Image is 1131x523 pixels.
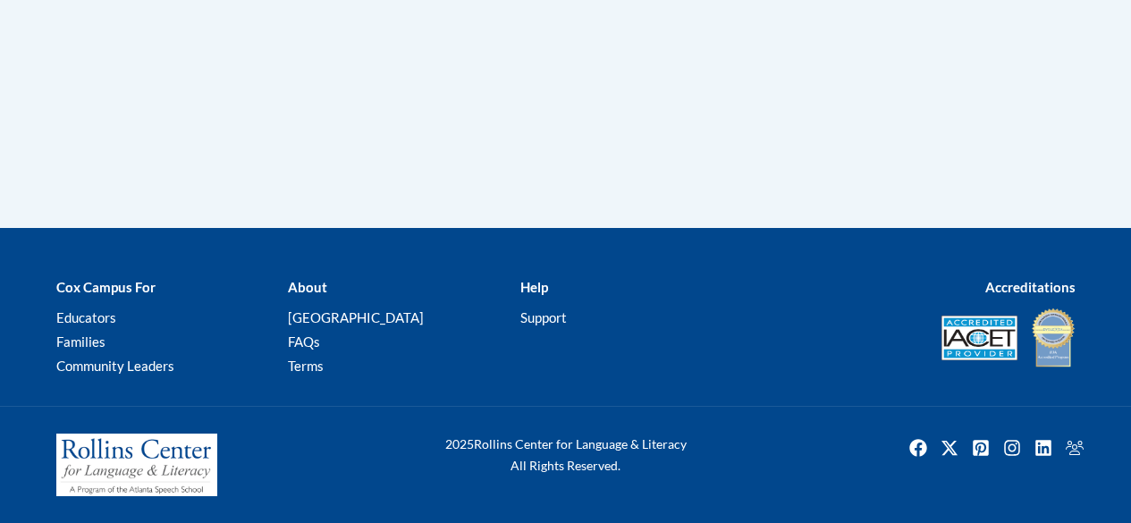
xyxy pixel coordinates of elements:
img: Accredited IACET® Provider [941,316,1017,360]
img: Rollins Center for Language & Literacy - A Program of the Atlanta Speech School [56,434,217,496]
img: Twitter icon [935,434,964,462]
img: Instagram icon [998,434,1026,462]
a: Twitter [935,434,964,462]
a: Linkedin [1029,434,1058,462]
a: Instagram [998,434,1026,462]
img: Facebook group icon [1060,434,1089,462]
a: Educators [56,309,116,325]
a: Families [56,333,106,350]
a: Support [520,309,567,325]
a: Facebook Group [1060,434,1089,462]
b: Cox Campus For [56,279,156,295]
a: [GEOGRAPHIC_DATA] [288,309,424,325]
div: Rollins Center for Language & Literacy All Rights Reserved. [392,434,740,477]
a: Terms [288,358,324,374]
img: Facebook icon [904,434,933,462]
a: FAQs [288,333,320,350]
a: Pinterest [966,434,995,462]
a: Facebook [904,434,933,462]
img: LinkedIn icon [1029,434,1058,462]
span: 2025 [445,436,474,451]
b: Accreditations [985,279,1076,295]
img: IDA® Accredited [1031,307,1076,369]
b: About [288,279,327,295]
img: Pinterest icon [966,434,995,462]
a: Community Leaders [56,358,174,374]
b: Help [520,279,548,295]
